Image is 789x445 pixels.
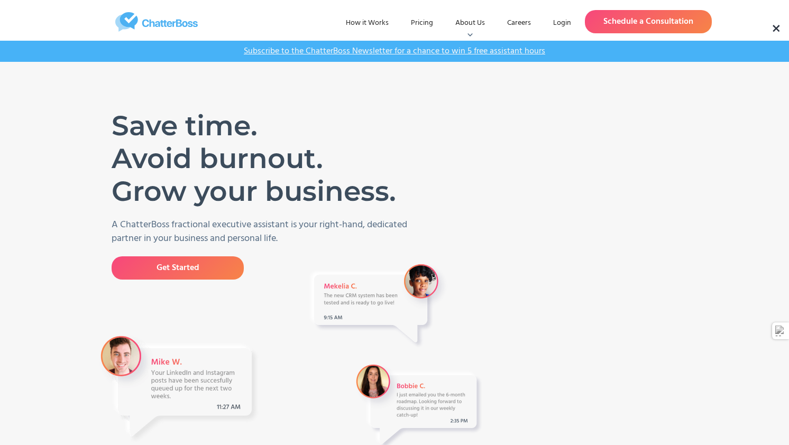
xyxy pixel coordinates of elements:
div: About Us [447,14,493,33]
img: A message from VA Mike [98,333,260,444]
a: How it Works [337,14,397,33]
a: Schedule a Consultation [585,10,712,33]
a: Subscribe to the ChatterBoss Newsletter for a chance to win 5 free assistant hours [238,46,551,57]
a: Pricing [402,14,442,33]
a: Careers [499,14,539,33]
h1: Save time. Avoid burnout. Grow your business. [112,109,405,208]
div: About Us [455,18,485,29]
p: A ChatterBoss fractional executive assistant is your right-hand, dedicated partner in your busine... [112,218,421,246]
a: Get Started [112,256,244,280]
a: home [77,12,236,32]
a: Login [545,14,580,33]
img: A Message from VA Mekelia [306,260,451,350]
